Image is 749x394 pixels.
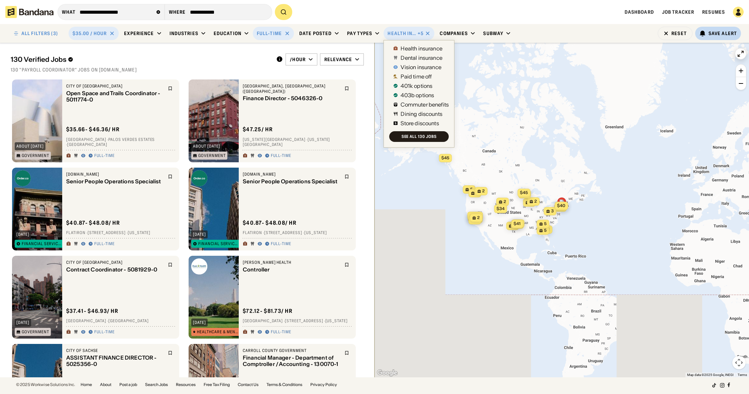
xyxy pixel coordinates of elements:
[376,369,398,377] a: Open this area in Google Maps (opens a new window)
[257,30,282,36] div: Full-time
[402,135,437,139] div: See all 130 jobs
[347,30,372,36] div: Pay Types
[66,260,164,265] div: City of [GEOGRAPHIC_DATA]
[401,92,434,98] div: 403b options
[66,137,175,147] div: [GEOGRAPHIC_DATA] · Palos Verdes Estates · [GEOGRAPHIC_DATA]
[198,242,240,246] div: Financial Services
[418,30,424,36] div: +5
[243,260,340,265] div: [PERSON_NAME] Health
[266,383,302,387] a: Terms & Conditions
[11,67,364,73] div: 130 "payroll coordinator" jobs on [DOMAIN_NAME]
[557,203,565,208] span: $40
[299,30,332,36] div: Date Posted
[16,321,29,325] div: [DATE]
[66,219,120,226] div: $ 40.87 - $48.08 / hr
[271,330,291,335] div: Full-time
[193,321,206,325] div: [DATE]
[66,266,164,273] div: Contract Coordinator - 5081929-0
[534,199,537,204] span: 2
[243,348,340,353] div: Carroll County Government
[401,46,442,51] div: Health insurance
[702,9,725,15] a: Resumes
[191,258,207,274] img: Ryan Health logo
[243,219,297,226] div: $ 40.87 - $48.08 / hr
[401,55,442,60] div: Dental insurance
[62,9,76,15] div: what
[21,31,58,36] div: ALL FILTERS (3)
[401,64,441,70] div: Vision insurance
[119,383,137,387] a: Post a job
[100,383,111,387] a: About
[243,355,340,367] div: Financial Manager - Department of Comptroller / Accounting - 130070-1
[22,154,49,158] div: Government
[520,190,528,195] span: $45
[238,383,258,387] a: Contact Us
[544,221,547,227] span: 5
[310,383,337,387] a: Privacy Policy
[16,232,29,236] div: [DATE]
[687,373,734,377] span: Map data ©2025 Google, INEGI
[66,178,164,185] div: Senior People Operations Specialist
[271,153,291,159] div: Full-time
[16,383,75,387] div: © 2025 Workwise Solutions Inc.
[243,308,293,315] div: $ 72.12 - $81.73 / hr
[197,330,240,334] div: Healthcare & Mental Health
[497,206,505,211] span: $34
[66,319,175,324] div: [GEOGRAPHIC_DATA] · [GEOGRAPHIC_DATA]
[94,330,115,335] div: Full-time
[124,30,154,36] div: Experience
[544,228,547,233] span: 5
[66,308,118,315] div: $ 37.41 - $46.93 / hr
[204,383,230,387] a: Free Tax Filing
[401,102,449,107] div: Commuter benefits
[671,31,687,36] div: Reset
[483,30,503,36] div: Subway
[243,137,352,147] div: [US_STATE][GEOGRAPHIC_DATA] · [US_STATE][GEOGRAPHIC_DATA]
[11,77,364,377] div: grid
[66,83,164,89] div: City of [GEOGRAPHIC_DATA]
[176,383,196,387] a: Resources
[73,30,107,36] div: $35.00 / hour
[477,215,480,221] span: 2
[440,30,468,36] div: Companies
[66,126,120,133] div: $ 35.66 - $46.36 / hr
[324,56,352,62] div: Relevance
[198,154,226,158] div: Government
[15,170,31,186] img: Order.co logo
[376,369,398,377] img: Google
[66,348,164,353] div: City of Sachse
[191,170,207,186] img: Order.co logo
[514,221,521,226] span: $41
[388,30,416,36] div: Health insurance
[5,6,53,18] img: Bandana logotype
[193,232,206,236] div: [DATE]
[625,9,654,15] a: Dashboard
[243,230,352,236] div: Flatiron · [STREET_ADDRESS] · [US_STATE]
[482,188,485,194] span: 2
[169,9,186,15] div: Where
[170,30,198,36] div: Industries
[243,178,340,185] div: Senior People Operations Specialist
[738,373,747,377] a: Terms (opens in new tab)
[271,241,291,247] div: Full-time
[470,187,473,192] span: 5
[243,95,340,102] div: Finance Director - 5046326-0
[243,126,273,133] div: $ 47.25 / hr
[145,383,168,387] a: Search Jobs
[66,230,175,236] div: Flatiron · [STREET_ADDRESS] · [US_STATE]
[551,208,554,214] span: 3
[401,83,432,88] div: 401k options
[504,199,506,205] span: 2
[66,355,164,367] div: ASSISTANT FINANCE DIRECTOR - 5025356-0
[709,30,737,36] div: Save Alert
[214,30,241,36] div: Education
[94,153,115,159] div: Full-time
[475,213,480,219] span: 20
[66,172,164,177] div: [DOMAIN_NAME]
[193,144,220,148] div: about [DATE]
[401,74,432,79] div: Paid time off
[243,83,340,94] div: [GEOGRAPHIC_DATA], [GEOGRAPHIC_DATA] ([GEOGRAPHIC_DATA])
[16,144,44,148] div: about [DATE]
